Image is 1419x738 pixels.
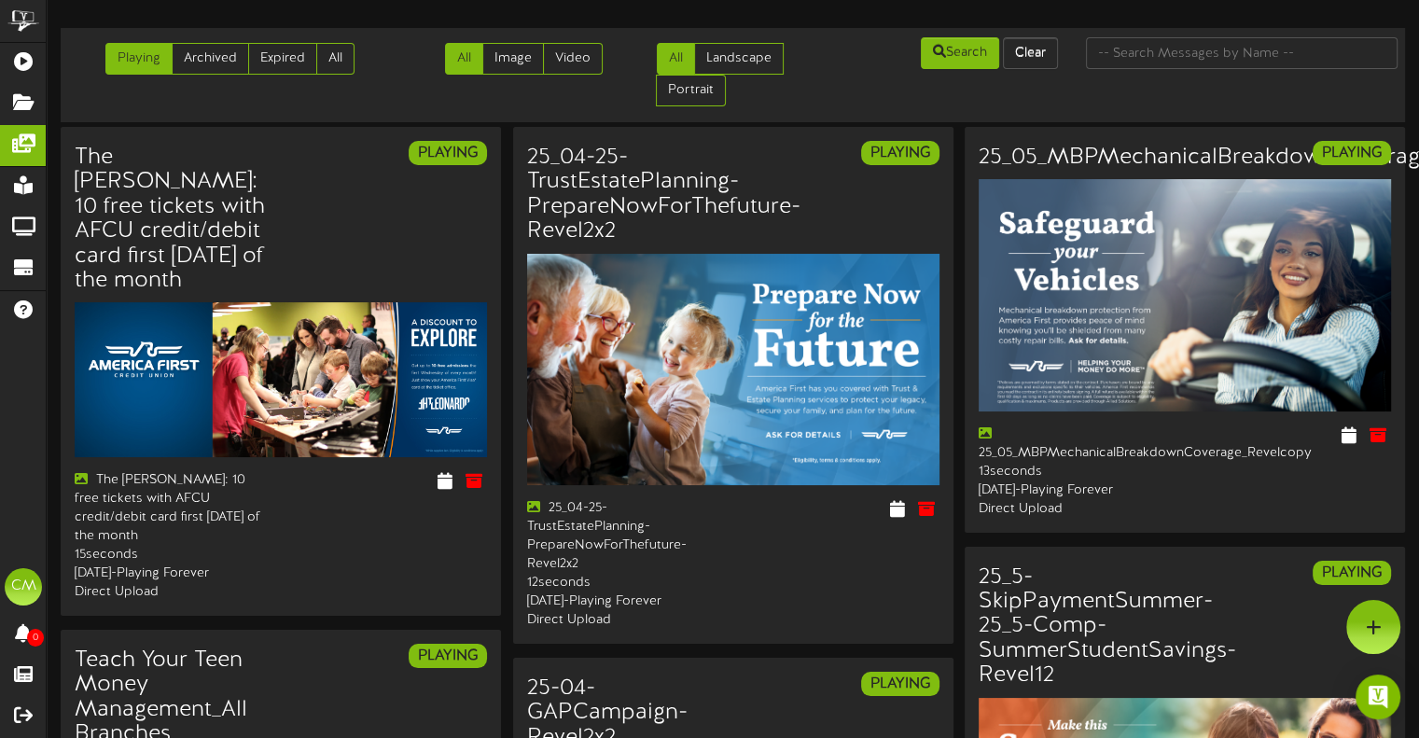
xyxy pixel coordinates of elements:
[105,43,173,75] a: Playing
[694,43,784,75] a: Landscape
[1086,37,1398,69] input: -- Search Messages by Name --
[1356,675,1400,719] div: Open Intercom Messenger
[921,37,999,69] button: Search
[543,43,603,75] a: Video
[527,499,719,574] div: 25_04-25-TrustEstatePlanning-PrepareNowForThefuture-Revel2x2
[75,564,267,583] div: [DATE] - Playing Forever
[1003,37,1058,69] button: Clear
[172,43,249,75] a: Archived
[527,574,719,592] div: 12 seconds
[75,583,267,602] div: Direct Upload
[75,302,487,457] img: 66e518ac-ecc4-42fa-9790-ab2c23b314f821_theleonardo_revel_3x2.jpg
[418,647,478,664] strong: PLAYING
[870,145,930,161] strong: PLAYING
[979,565,1236,689] h3: 25_5-SkipPaymentSummer-25_5-Comp-SummerStudentSavings-Revel12
[75,471,267,546] div: The [PERSON_NAME]: 10 free tickets with AFCU credit/debit card first [DATE] of the month
[870,675,930,692] strong: PLAYING
[418,145,478,161] strong: PLAYING
[979,500,1171,519] div: Direct Upload
[1322,145,1382,161] strong: PLAYING
[445,43,483,75] a: All
[248,43,317,75] a: Expired
[27,629,44,647] span: 0
[75,546,267,564] div: 15 seconds
[527,146,800,244] h3: 25_04-25-TrustEstatePlanning-PrepareNowForThefuture-Revel2x2
[657,43,695,75] a: All
[979,481,1171,500] div: [DATE] - Playing Forever
[527,611,719,630] div: Direct Upload
[482,43,544,75] a: Image
[979,425,1171,463] div: 25_05_MBPMechanicalBreakdownCoverage_Revelcopy
[979,179,1391,411] img: a9906387-64cc-4663-bcbb-7290b8c619fb.png
[1322,564,1382,581] strong: PLAYING
[5,568,42,606] div: CM
[527,254,939,486] img: f4a9389c-99d1-4bc7-9b9e-b7aa6cce6505.png
[979,463,1171,481] div: 13 seconds
[316,43,355,75] a: All
[75,146,267,293] h3: The [PERSON_NAME]: 10 free tickets with AFCU credit/debit card first [DATE] of the month
[656,75,726,106] a: Portrait
[527,592,719,611] div: [DATE] - Playing Forever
